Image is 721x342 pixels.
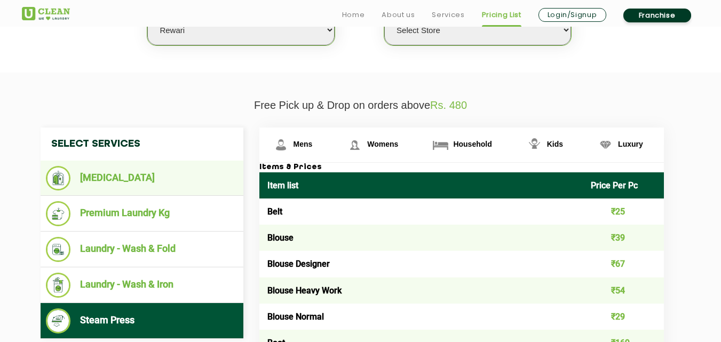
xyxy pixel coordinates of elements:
[596,136,615,154] img: Luxury
[46,273,71,298] img: Laundry - Wash & Iron
[41,128,243,161] h4: Select Services
[583,304,664,330] td: ₹29
[583,225,664,251] td: ₹39
[259,277,583,304] td: Blouse Heavy Work
[345,136,364,154] img: Womens
[259,225,583,251] td: Blouse
[583,277,664,304] td: ₹54
[482,9,521,21] a: Pricing List
[22,7,70,20] img: UClean Laundry and Dry Cleaning
[259,163,664,172] h3: Items & Prices
[453,140,492,148] span: Household
[46,308,238,333] li: Steam Press
[294,140,313,148] span: Mens
[46,237,71,262] img: Laundry - Wash & Fold
[259,251,583,277] td: Blouse Designer
[538,8,606,22] a: Login/Signup
[618,140,643,148] span: Luxury
[382,9,415,21] a: About us
[22,99,700,112] p: Free Pick up & Drop on orders above
[525,136,544,154] img: Kids
[46,308,71,333] img: Steam Press
[46,201,238,226] li: Premium Laundry Kg
[272,136,290,154] img: Mens
[431,136,450,154] img: Household
[259,198,583,225] td: Belt
[583,198,664,225] td: ₹25
[46,166,238,190] li: [MEDICAL_DATA]
[46,166,71,190] img: Dry Cleaning
[259,172,583,198] th: Item list
[430,99,467,111] span: Rs. 480
[623,9,691,22] a: Franchise
[583,251,664,277] td: ₹67
[367,140,398,148] span: Womens
[583,172,664,198] th: Price Per Pc
[46,273,238,298] li: Laundry - Wash & Iron
[259,304,583,330] td: Blouse Normal
[432,9,464,21] a: Services
[46,201,71,226] img: Premium Laundry Kg
[46,237,238,262] li: Laundry - Wash & Fold
[547,140,563,148] span: Kids
[342,9,365,21] a: Home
